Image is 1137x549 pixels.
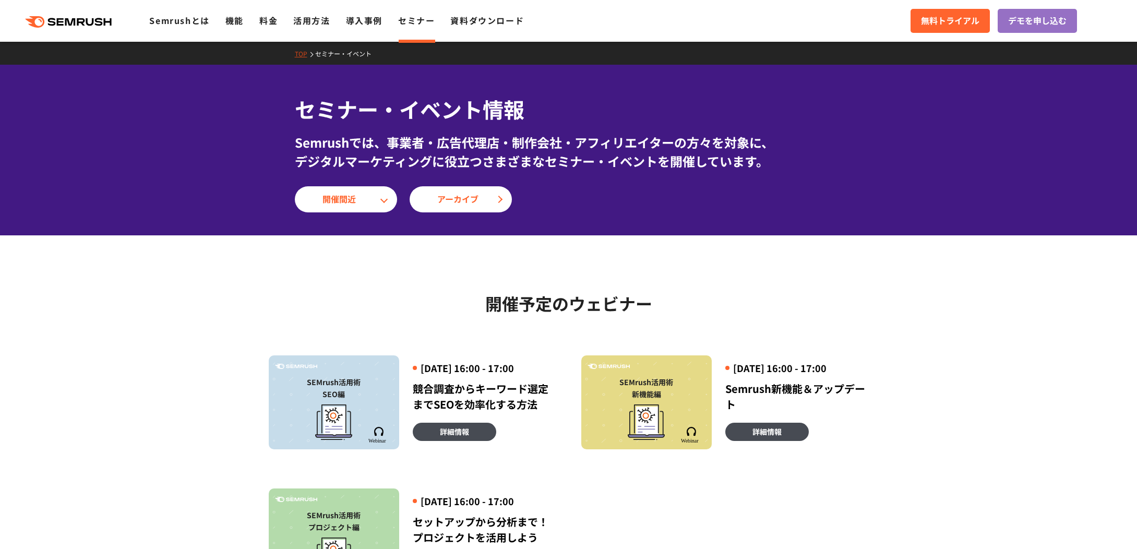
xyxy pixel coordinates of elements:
h1: セミナー・イベント情報 [295,94,843,125]
span: アーカイブ [437,193,484,206]
a: 詳細情報 [413,423,496,441]
a: TOP [295,49,315,58]
div: [DATE] 16:00 - 17:00 [413,362,556,375]
div: Semrushでは、事業者・広告代理店・制作会社・アフィリエイターの方々を対象に、 デジタルマーケティングに役立つさまざまなセミナー・イベントを開催しています。 [295,133,843,171]
a: デモを申し込む [998,9,1077,33]
div: Semrush新機能＆アップデート [725,381,869,412]
a: アーカイブ [410,186,512,212]
a: Semrushとは [149,14,209,27]
a: 詳細情報 [725,423,809,441]
span: デモを申し込む [1008,14,1067,28]
a: セミナー・イベント [315,49,379,58]
img: Semrush [588,364,630,369]
a: 導入事例 [346,14,382,27]
div: [DATE] 16:00 - 17:00 [413,495,556,508]
span: 詳細情報 [440,426,469,437]
div: SEMrush活用術 SEO編 [274,376,394,400]
span: 詳細情報 [752,426,782,437]
a: 資料ダウンロード [450,14,524,27]
div: SEMrush活用術 新機能編 [587,376,707,400]
div: セットアップから分析まで！プロジェクトを活用しよう [413,514,556,545]
a: 活用方法 [293,14,330,27]
img: Semrush [368,427,389,443]
span: 無料トライアル [921,14,979,28]
div: SEMrush活用術 プロジェクト編 [274,509,394,533]
a: 開催間近 [295,186,397,212]
h2: 開催予定のウェビナー [269,290,869,316]
img: Semrush [275,364,317,369]
div: 競合調査からキーワード選定までSEOを効率化する方法 [413,381,556,412]
a: 料金 [259,14,278,27]
span: 開催間近 [322,193,369,206]
a: 無料トライアル [911,9,990,33]
a: 機能 [225,14,244,27]
div: [DATE] 16:00 - 17:00 [725,362,869,375]
a: セミナー [398,14,435,27]
img: Semrush [275,497,317,503]
img: Semrush [680,427,702,443]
